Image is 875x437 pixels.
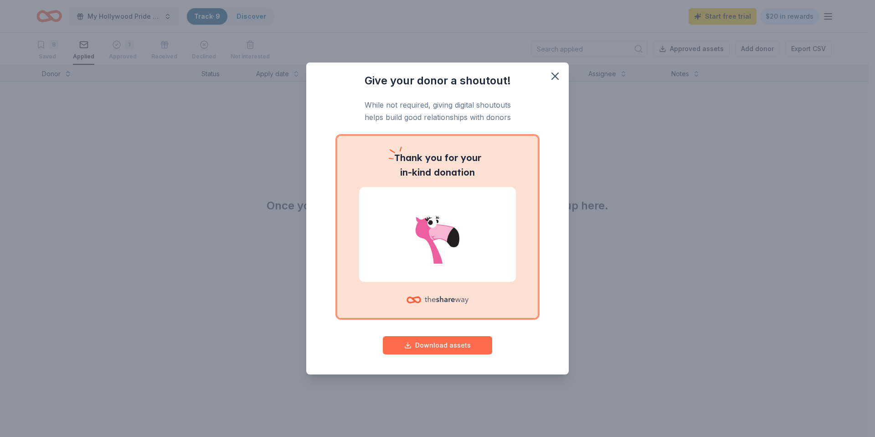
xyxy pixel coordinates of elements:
[370,205,505,264] img: Oriental Trading
[359,151,516,180] p: you for your in-kind donation
[394,152,422,163] span: Thank
[324,99,551,123] p: While not required, giving digital shoutouts helps build good relationships with donors
[324,73,551,88] h3: Give your donor a shoutout!
[383,336,492,354] button: Download assets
